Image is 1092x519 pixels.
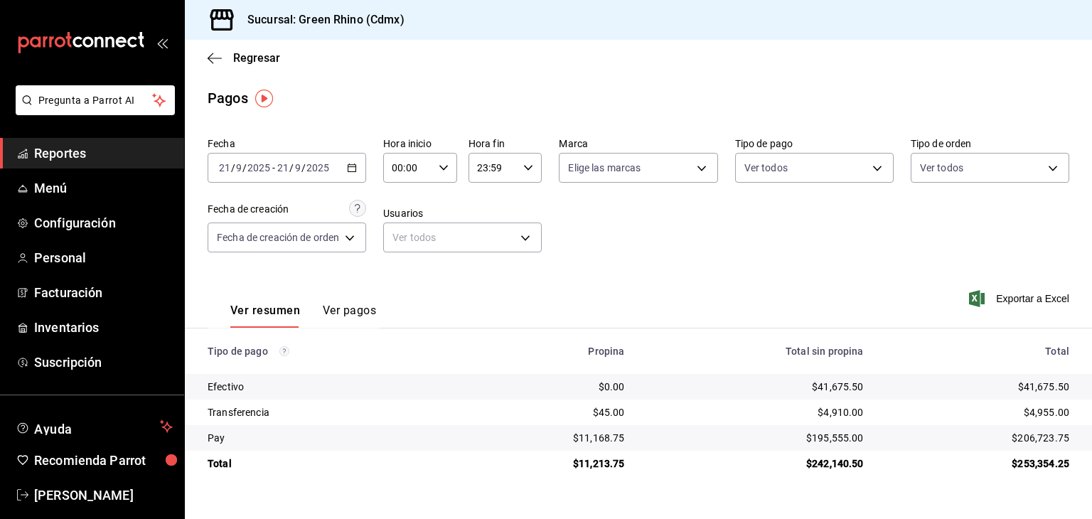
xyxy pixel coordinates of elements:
[887,380,1069,394] div: $41,675.50
[648,405,864,419] div: $4,910.00
[306,162,330,173] input: ----
[323,304,376,328] button: Ver pagos
[469,139,542,149] label: Hora fin
[218,162,231,173] input: --
[208,202,289,217] div: Fecha de creación
[156,37,168,48] button: open_drawer_menu
[34,213,173,232] span: Configuración
[887,405,1069,419] div: $4,955.00
[208,51,280,65] button: Regresar
[247,162,271,173] input: ----
[294,162,301,173] input: --
[208,87,248,109] div: Pagos
[648,346,864,357] div: Total sin propina
[10,103,175,118] a: Pregunta a Parrot AI
[471,380,624,394] div: $0.00
[34,451,173,470] span: Recomienda Parrot
[16,85,175,115] button: Pregunta a Parrot AI
[230,304,300,328] button: Ver resumen
[559,139,717,149] label: Marca
[34,418,154,435] span: Ayuda
[887,431,1069,445] div: $206,723.75
[208,346,448,357] div: Tipo de pago
[471,405,624,419] div: $45.00
[972,290,1069,307] button: Exportar a Excel
[887,346,1069,357] div: Total
[272,162,275,173] span: -
[34,318,173,337] span: Inventarios
[233,51,280,65] span: Regresar
[648,380,864,394] div: $41,675.50
[38,93,153,108] span: Pregunta a Parrot AI
[255,90,273,107] img: Tooltip marker
[648,456,864,471] div: $242,140.50
[744,161,788,175] span: Ver todos
[568,161,641,175] span: Elige las marcas
[887,456,1069,471] div: $253,354.25
[383,223,542,252] div: Ver todos
[34,283,173,302] span: Facturación
[34,353,173,372] span: Suscripción
[236,11,405,28] h3: Sucursal: Green Rhino (Cdmx)
[208,380,448,394] div: Efectivo
[648,431,864,445] div: $195,555.00
[911,139,1069,149] label: Tipo de orden
[920,161,963,175] span: Ver todos
[383,139,457,149] label: Hora inicio
[217,230,339,245] span: Fecha de creación de orden
[230,304,376,328] div: navigation tabs
[231,162,235,173] span: /
[34,248,173,267] span: Personal
[289,162,294,173] span: /
[34,486,173,505] span: [PERSON_NAME]
[471,431,624,445] div: $11,168.75
[34,144,173,163] span: Reportes
[208,456,448,471] div: Total
[279,346,289,356] svg: Los pagos realizados con Pay y otras terminales son montos brutos.
[383,208,542,218] label: Usuarios
[301,162,306,173] span: /
[471,456,624,471] div: $11,213.75
[208,431,448,445] div: Pay
[277,162,289,173] input: --
[34,178,173,198] span: Menú
[735,139,894,149] label: Tipo de pago
[471,346,624,357] div: Propina
[235,162,242,173] input: --
[208,405,448,419] div: Transferencia
[208,139,366,149] label: Fecha
[242,162,247,173] span: /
